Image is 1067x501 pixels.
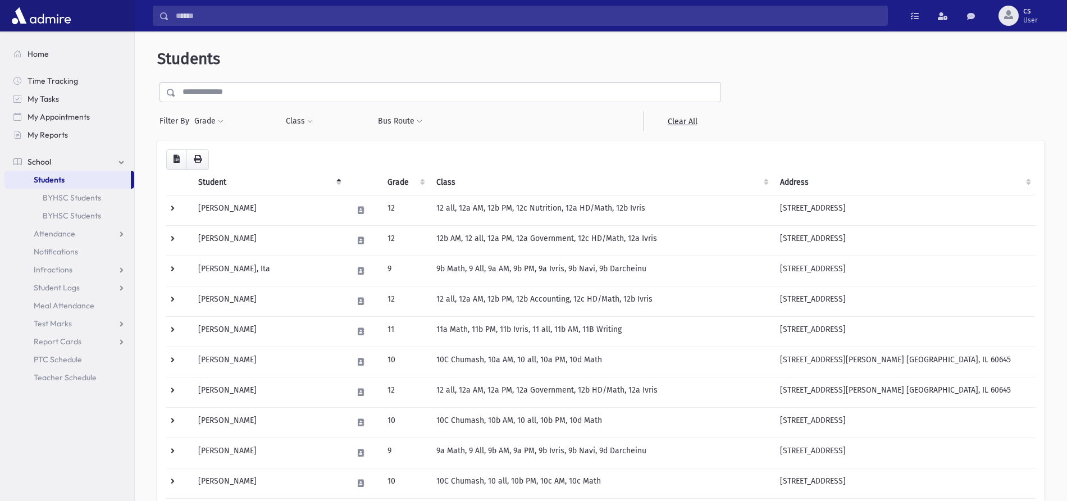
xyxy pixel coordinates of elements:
[381,286,430,316] td: 12
[430,225,774,256] td: 12b AM, 12 all, 12a PM, 12a Government, 12c HD/Math, 12a Ivris
[381,195,430,225] td: 12
[34,354,82,365] span: PTC Schedule
[381,377,430,407] td: 12
[34,247,78,257] span: Notifications
[430,468,774,498] td: 10C Chumash, 10 all, 10b PM, 10c AM, 10c Math
[773,347,1036,377] td: [STREET_ADDRESS][PERSON_NAME] [GEOGRAPHIC_DATA], IL 60645
[430,170,774,195] th: Class: activate to sort column ascending
[381,170,430,195] th: Grade: activate to sort column ascending
[191,377,346,407] td: [PERSON_NAME]
[191,170,346,195] th: Student: activate to sort column descending
[166,149,187,170] button: CSV
[4,297,134,315] a: Meal Attendance
[381,438,430,468] td: 9
[4,126,134,144] a: My Reports
[4,153,134,171] a: School
[34,300,94,311] span: Meal Attendance
[4,279,134,297] a: Student Logs
[773,407,1036,438] td: [STREET_ADDRESS]
[28,94,59,104] span: My Tasks
[430,316,774,347] td: 11a Math, 11b PM, 11b Ivris, 11 all, 11b AM, 11B Writing
[773,377,1036,407] td: [STREET_ADDRESS][PERSON_NAME] [GEOGRAPHIC_DATA], IL 60645
[377,111,423,131] button: Bus Route
[430,377,774,407] td: 12 all, 12a AM, 12a PM, 12a Government, 12b HD/Math, 12a Ivris
[4,261,134,279] a: Infractions
[4,72,134,90] a: Time Tracking
[34,229,75,239] span: Attendance
[381,468,430,498] td: 10
[430,256,774,286] td: 9b Math, 9 All, 9a AM, 9b PM, 9a Ivris, 9b Navi, 9b Darcheinu
[34,175,65,185] span: Students
[773,438,1036,468] td: [STREET_ADDRESS]
[381,316,430,347] td: 11
[773,286,1036,316] td: [STREET_ADDRESS]
[157,49,220,68] span: Students
[285,111,313,131] button: Class
[4,243,134,261] a: Notifications
[34,283,80,293] span: Student Logs
[773,256,1036,286] td: [STREET_ADDRESS]
[28,76,78,86] span: Time Tracking
[34,265,72,275] span: Infractions
[773,170,1036,195] th: Address: activate to sort column ascending
[191,286,346,316] td: [PERSON_NAME]
[28,112,90,122] span: My Appointments
[28,130,68,140] span: My Reports
[773,316,1036,347] td: [STREET_ADDRESS]
[191,195,346,225] td: [PERSON_NAME]
[1023,7,1038,16] span: cs
[381,225,430,256] td: 12
[4,207,134,225] a: BYHSC Students
[1023,16,1038,25] span: User
[191,468,346,498] td: [PERSON_NAME]
[4,225,134,243] a: Attendance
[191,316,346,347] td: [PERSON_NAME]
[4,90,134,108] a: My Tasks
[159,115,194,127] span: Filter By
[430,195,774,225] td: 12 all, 12a AM, 12b PM, 12c Nutrition, 12a HD/Math, 12b Ivris
[191,407,346,438] td: [PERSON_NAME]
[4,108,134,126] a: My Appointments
[4,171,131,189] a: Students
[430,347,774,377] td: 10C Chumash, 10a AM, 10 all, 10a PM, 10d Math
[430,286,774,316] td: 12 all, 12a AM, 12b PM, 12b Accounting, 12c HD/Math, 12b Ivris
[191,438,346,468] td: [PERSON_NAME]
[191,256,346,286] td: [PERSON_NAME], Ita
[4,333,134,350] a: Report Cards
[191,347,346,377] td: [PERSON_NAME]
[4,350,134,368] a: PTC Schedule
[191,225,346,256] td: [PERSON_NAME]
[773,225,1036,256] td: [STREET_ADDRESS]
[34,318,72,329] span: Test Marks
[4,368,134,386] a: Teacher Schedule
[34,336,81,347] span: Report Cards
[28,157,51,167] span: School
[381,347,430,377] td: 10
[773,468,1036,498] td: [STREET_ADDRESS]
[430,407,774,438] td: 10C Chumash, 10b AM, 10 all, 10b PM, 10d Math
[381,256,430,286] td: 9
[194,111,224,131] button: Grade
[773,195,1036,225] td: [STREET_ADDRESS]
[430,438,774,468] td: 9a Math, 9 All, 9b AM, 9a PM, 9b Ivris, 9b Navi, 9d Darcheinu
[9,4,74,27] img: AdmirePro
[28,49,49,59] span: Home
[186,149,209,170] button: Print
[4,315,134,333] a: Test Marks
[643,111,721,131] a: Clear All
[34,372,97,382] span: Teacher Schedule
[169,6,887,26] input: Search
[4,189,134,207] a: BYHSC Students
[381,407,430,438] td: 10
[4,45,134,63] a: Home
